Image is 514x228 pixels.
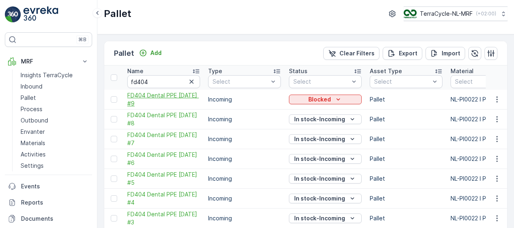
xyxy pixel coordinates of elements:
img: TC_v739CUj.png [404,9,417,18]
p: Select [455,78,511,86]
p: ( +02:00 ) [476,11,496,17]
span: Material : [7,199,34,206]
p: Pallet [370,175,442,183]
p: Export [399,49,417,57]
p: Documents [21,215,89,223]
p: Pallet [104,7,131,20]
p: Settings [21,162,44,170]
span: FD Pallet [43,186,68,193]
p: Pallet [114,48,134,59]
div: Toggle Row Selected [111,116,117,122]
span: FD404 Dental PPE [DATE] #7 [127,131,200,147]
div: Toggle Row Selected [111,136,117,142]
span: FD740 - NDG - [DATE] #2 [27,133,97,139]
p: Select [293,78,349,86]
p: Asset Type [370,67,402,75]
p: In stock-Incoming [294,135,345,143]
button: MRF [5,53,92,70]
button: Blocked [289,95,362,104]
span: Tare Weight : [7,173,45,179]
p: Pallet [370,194,442,203]
p: In stock-Incoming [294,214,345,222]
a: Materials [17,137,92,149]
p: TerraCycle-NL-MRF [420,10,473,18]
span: 94 [42,159,50,166]
a: Process [17,103,92,115]
a: Pallet [17,92,92,103]
p: Pallet [370,95,442,103]
span: FD404 Dental PPE [DATE] #3 [127,210,200,226]
a: FD404 Dental PPE 27.05.24 #3 [127,210,200,226]
a: FD404 Dental PPE 27.05.24 #5 [127,171,200,187]
p: Process [21,105,42,113]
p: Incoming [208,214,281,222]
span: FD404 Dental PPE [DATE] #6 [127,151,200,167]
button: In stock-Incoming [289,154,362,164]
p: Inbound [21,82,42,91]
p: Material [451,67,474,75]
div: Toggle Row Selected [111,195,117,202]
a: FD404 Dental PPE 27.05.24 #7 [127,131,200,147]
input: Search [127,75,200,88]
p: Pallet [370,115,442,123]
p: MRF [21,57,76,65]
button: In stock-Incoming [289,194,362,203]
span: FD404 Dental PPE [DATE] #5 [127,171,200,187]
p: Incoming [208,194,281,203]
p: Events [21,182,89,190]
span: 1 [45,173,48,179]
p: Incoming [208,95,281,103]
span: FD404 Dental PPE [DATE] #8 [127,111,200,127]
span: 95 [47,146,54,153]
p: Select [213,78,268,86]
span: Total Weight : [7,146,47,153]
p: Outbound [21,116,48,125]
p: Activities [21,150,46,158]
a: FD404 Dental PPE 27.05.24 #8 [127,111,200,127]
button: Add [136,48,165,58]
a: FD404 Dental PPE 27.05.24 #6 [127,151,200,167]
p: Type [208,67,222,75]
p: Pallet [370,155,442,163]
p: Insights TerraCycle [21,71,73,79]
a: Activities [17,149,92,160]
span: Name : [7,133,27,139]
button: Import [426,47,465,60]
span: FD404 Dental PPE [DATE] #4 [127,190,200,207]
p: Add [150,49,162,57]
div: Toggle Row Selected [111,96,117,103]
p: Name [127,67,143,75]
a: Insights TerraCycle [17,70,92,81]
div: Toggle Row Selected [111,156,117,162]
a: Envanter [17,126,92,137]
p: Import [442,49,460,57]
button: In stock-Incoming [289,174,362,184]
p: Reports [21,198,89,207]
a: FD404 Dental PPE 27.05.24 #4 [127,190,200,207]
p: FD740 - NDG - [DATE] #2 [216,7,297,17]
p: Materials [21,139,45,147]
a: Documents [5,211,92,227]
p: ⌘B [78,36,86,43]
button: In stock-Incoming [289,134,362,144]
button: In stock-Incoming [289,213,362,223]
p: Incoming [208,135,281,143]
button: TerraCycle-NL-MRF(+02:00) [404,6,508,21]
p: Incoming [208,155,281,163]
p: Blocked [308,95,331,103]
button: Clear Filters [323,47,379,60]
a: Inbound [17,81,92,92]
p: In stock-Incoming [294,155,345,163]
p: Status [289,67,308,75]
a: Outbound [17,115,92,126]
button: In stock-Incoming [289,114,362,124]
p: Pallet [370,135,442,143]
p: Incoming [208,175,281,183]
img: logo [5,6,21,23]
p: Clear Filters [339,49,375,57]
a: Reports [5,194,92,211]
p: Select [374,78,430,86]
p: In stock-Incoming [294,115,345,123]
p: Pallet [21,94,36,102]
p: In stock-Incoming [294,175,345,183]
